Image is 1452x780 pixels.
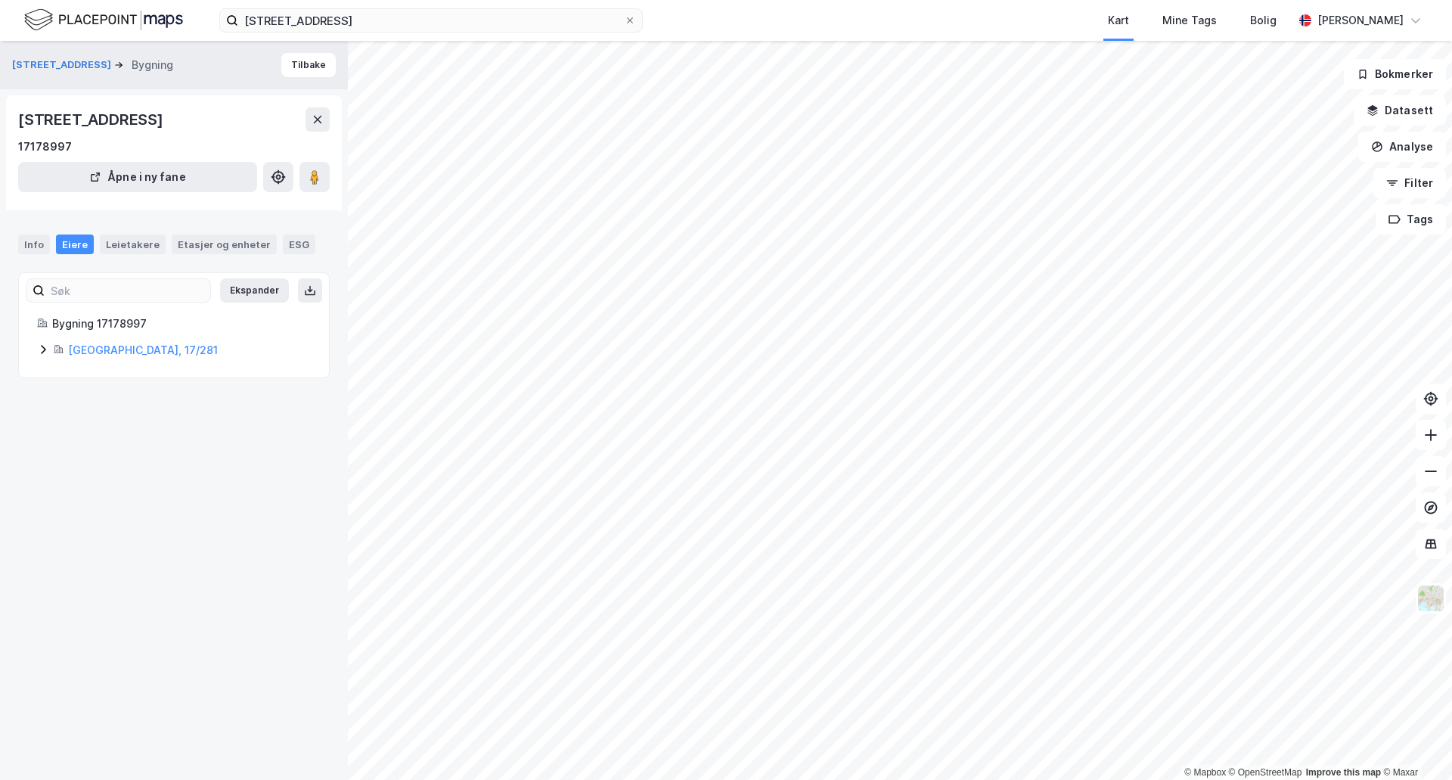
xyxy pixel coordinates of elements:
[1306,767,1381,778] a: Improve this map
[52,315,311,333] div: Bygning 17178997
[45,279,210,302] input: Søk
[18,235,50,254] div: Info
[1376,707,1452,780] iframe: Chat Widget
[18,138,72,156] div: 17178997
[12,57,114,73] button: [STREET_ADDRESS]
[1373,168,1446,198] button: Filter
[56,235,94,254] div: Eiere
[1358,132,1446,162] button: Analyse
[1376,204,1446,235] button: Tags
[1108,11,1129,30] div: Kart
[238,9,624,32] input: Søk på adresse, matrikkel, gårdeiere, leietakere eller personer
[178,238,271,251] div: Etasjer og enheter
[24,7,183,33] img: logo.f888ab2527a4732fd821a326f86c7f29.svg
[1354,95,1446,126] button: Datasett
[1344,59,1446,89] button: Bokmerker
[1184,767,1226,778] a: Mapbox
[1317,11,1404,30] div: [PERSON_NAME]
[283,235,315,254] div: ESG
[1250,11,1277,30] div: Bolig
[1229,767,1302,778] a: OpenStreetMap
[68,343,218,356] a: [GEOGRAPHIC_DATA], 17/281
[18,162,257,192] button: Åpne i ny fane
[100,235,166,254] div: Leietakere
[132,56,173,74] div: Bygning
[1416,584,1445,613] img: Z
[1162,11,1217,30] div: Mine Tags
[220,278,289,303] button: Ekspander
[18,107,166,132] div: [STREET_ADDRESS]
[281,53,336,77] button: Tilbake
